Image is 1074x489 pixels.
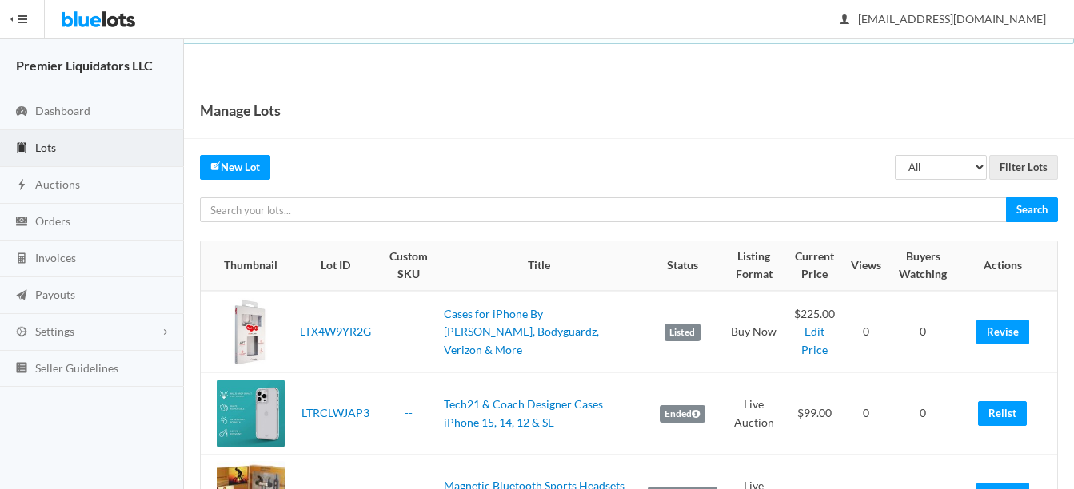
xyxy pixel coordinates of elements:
a: LTRCLWJAP3 [301,406,369,419]
td: $225.00 [785,291,845,373]
a: Edit Price [801,324,828,356]
th: Views [844,241,888,291]
th: Custom SKU [380,241,437,291]
span: Orders [35,214,70,228]
td: 0 [888,291,958,373]
td: 0 [888,373,958,455]
ion-icon: speedometer [14,105,30,120]
a: Tech21 & Coach Designer Cases iPhone 15, 14, 12 & SE [444,397,603,429]
label: Listed [665,324,701,341]
span: Auctions [35,177,80,191]
span: Invoices [35,251,76,264]
input: Search your lots... [200,197,1007,222]
ion-icon: calculator [14,252,30,267]
a: LTX4W9YR2G [300,324,371,338]
td: 0 [844,373,888,455]
span: Lots [35,141,56,154]
span: Seller Guidelines [35,361,118,375]
ion-icon: list box [14,361,30,376]
ion-icon: flash [14,178,30,193]
th: Status [641,241,724,291]
a: -- [405,406,413,419]
input: Filter Lots [989,155,1058,180]
ion-icon: cog [14,325,30,340]
th: Title [437,241,641,291]
th: Actions [958,241,1057,291]
input: Search [1006,197,1058,222]
td: $99.00 [785,373,845,455]
th: Thumbnail [201,241,291,291]
td: 0 [844,291,888,373]
ion-icon: paper plane [14,288,30,304]
td: Live Auction [724,373,785,455]
span: Settings [35,324,74,338]
span: Dashboard [35,104,90,117]
ion-icon: create [210,161,221,171]
a: Revise [976,320,1029,344]
a: -- [405,324,413,338]
span: Payouts [35,288,75,301]
th: Current Price [785,241,845,291]
ion-icon: clipboard [14,141,30,157]
a: Relist [978,401,1027,426]
th: Listing Format [724,241,785,291]
th: Lot ID [291,241,380,291]
th: Buyers Watching [888,241,958,291]
span: [EMAIL_ADDRESS][DOMAIN_NAME] [840,12,1046,26]
h1: Manage Lots [200,98,281,122]
strong: Premier Liquidators LLC [16,58,153,73]
a: Cases for iPhone By [PERSON_NAME], Bodyguardz, Verizon & More [444,307,599,356]
td: Buy Now [724,291,785,373]
ion-icon: cash [14,215,30,230]
a: createNew Lot [200,155,270,180]
label: Ended [660,405,705,423]
ion-icon: person [836,13,852,28]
